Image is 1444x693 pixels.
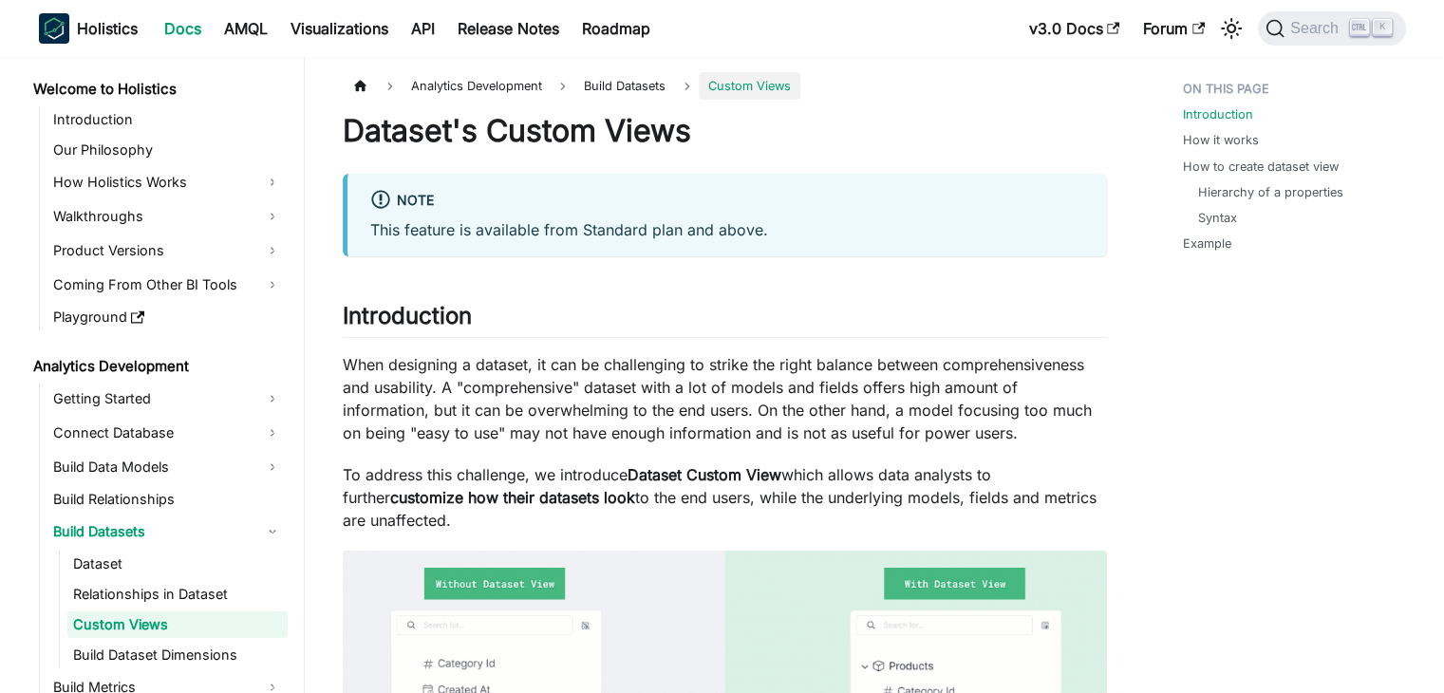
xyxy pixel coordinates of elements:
nav: Docs sidebar [20,57,305,693]
a: Roadmap [571,13,662,44]
a: Build Dataset Dimensions [67,642,288,668]
a: Analytics Development [28,353,288,380]
img: Holistics [39,13,69,44]
a: Build Datasets [47,516,288,547]
div: Note [370,189,1084,214]
a: Getting Started [47,384,288,414]
strong: customize how their datasets look [390,488,635,507]
a: Coming From Other BI Tools [47,270,288,300]
a: Connect Database [47,418,288,448]
a: API [400,13,446,44]
a: Product Versions [47,235,288,266]
a: Visualizations [279,13,400,44]
p: When designing a dataset, it can be challenging to strike the right balance between comprehensive... [343,353,1107,444]
a: How Holistics Works [47,167,288,197]
a: Hierarchy of a properties [1198,183,1343,201]
span: Analytics Development [402,72,552,100]
b: Holistics [77,17,138,40]
p: To address this challenge, we introduce which allows data analysts to further to the end users, w... [343,463,1107,532]
h1: Dataset's Custom Views [343,112,1107,150]
a: Welcome to Holistics [28,76,288,103]
span: Search [1285,20,1350,37]
a: Relationships in Dataset [67,581,288,608]
a: Our Philosophy [47,137,288,163]
a: Custom Views [67,611,288,638]
a: Release Notes [446,13,571,44]
p: This feature is available from Standard plan and above. [370,218,1084,241]
a: Example [1183,234,1231,253]
a: Build Data Models [47,452,288,482]
a: v3.0 Docs [1018,13,1132,44]
a: Build Relationships [47,486,288,513]
a: Home page [343,72,379,100]
a: Playground [47,304,288,330]
h2: Introduction [343,302,1107,338]
strong: Dataset Custom View [628,465,781,484]
a: HolisticsHolistics [39,13,138,44]
kbd: K [1373,19,1392,36]
a: Introduction [1183,105,1253,123]
a: Dataset [67,551,288,577]
a: AMQL [213,13,279,44]
a: Syntax [1198,209,1237,227]
span: Custom Views [699,72,800,100]
a: Introduction [47,106,288,133]
nav: Breadcrumbs [343,72,1107,100]
button: Switch between dark and light mode (currently light mode) [1216,13,1247,44]
a: How to create dataset view [1183,158,1339,176]
a: Forum [1132,13,1216,44]
button: Search (Ctrl+K) [1258,11,1405,46]
span: Build Datasets [574,72,675,100]
a: Walkthroughs [47,201,288,232]
a: Docs [153,13,213,44]
a: How it works [1183,131,1259,149]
